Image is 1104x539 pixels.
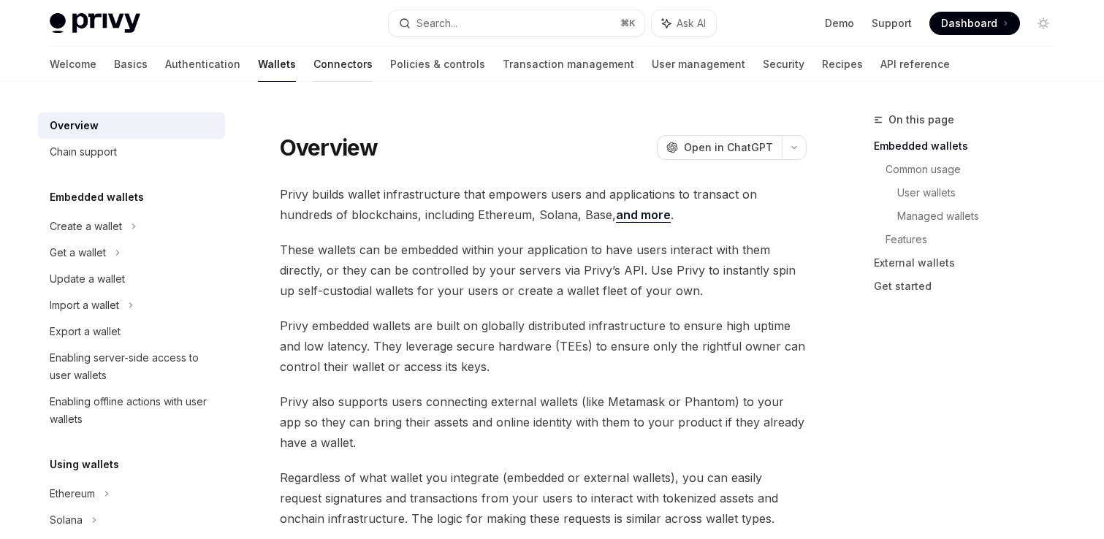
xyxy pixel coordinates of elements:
div: Export a wallet [50,323,121,340]
a: External wallets [874,251,1067,275]
h1: Overview [280,134,378,161]
a: Recipes [822,47,863,82]
a: Chain support [38,139,225,165]
a: User management [652,47,745,82]
a: API reference [880,47,950,82]
a: Security [763,47,804,82]
div: Enabling offline actions with user wallets [50,393,216,428]
button: Ask AI [652,10,716,37]
button: Search...⌘K [389,10,644,37]
img: light logo [50,13,140,34]
span: Regardless of what wallet you integrate (embedded or external wallets), you can easily request si... [280,467,807,529]
div: Search... [416,15,457,32]
div: Ethereum [50,485,95,502]
a: Wallets [258,47,296,82]
a: Authentication [165,47,240,82]
a: Enabling server-side access to user wallets [38,345,225,389]
a: Get started [874,275,1067,298]
a: User wallets [897,181,1067,204]
a: Overview [38,112,225,139]
a: Managed wallets [897,204,1067,228]
button: Open in ChatGPT [657,135,782,160]
a: Embedded wallets [874,134,1067,158]
button: Toggle dark mode [1032,12,1055,35]
span: On this page [888,111,954,129]
div: Get a wallet [50,244,106,261]
a: Connectors [313,47,373,82]
span: Dashboard [941,16,997,31]
a: Features [886,228,1067,251]
a: Support [872,16,912,31]
span: Open in ChatGPT [684,140,773,155]
div: Chain support [50,143,117,161]
div: Enabling server-side access to user wallets [50,349,216,384]
a: Transaction management [503,47,634,82]
a: Demo [825,16,854,31]
span: Privy also supports users connecting external wallets (like Metamask or Phantom) to your app so t... [280,391,807,453]
a: Welcome [50,47,96,82]
a: Common usage [886,158,1067,181]
div: Solana [50,511,83,529]
div: Create a wallet [50,218,122,235]
a: Dashboard [929,12,1020,35]
a: Export a wallet [38,318,225,345]
div: Update a wallet [50,270,125,288]
span: These wallets can be embedded within your application to have users interact with them directly, ... [280,240,807,301]
a: Enabling offline actions with user wallets [38,389,225,432]
span: Privy embedded wallets are built on globally distributed infrastructure to ensure high uptime and... [280,316,807,377]
h5: Using wallets [50,456,119,473]
div: Overview [50,117,99,134]
span: Ask AI [677,16,706,31]
a: Update a wallet [38,266,225,292]
div: Import a wallet [50,297,119,314]
a: Basics [114,47,148,82]
a: Policies & controls [390,47,485,82]
a: and more [616,207,671,223]
span: Privy builds wallet infrastructure that empowers users and applications to transact on hundreds o... [280,184,807,225]
span: ⌘ K [620,18,636,29]
h5: Embedded wallets [50,188,144,206]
